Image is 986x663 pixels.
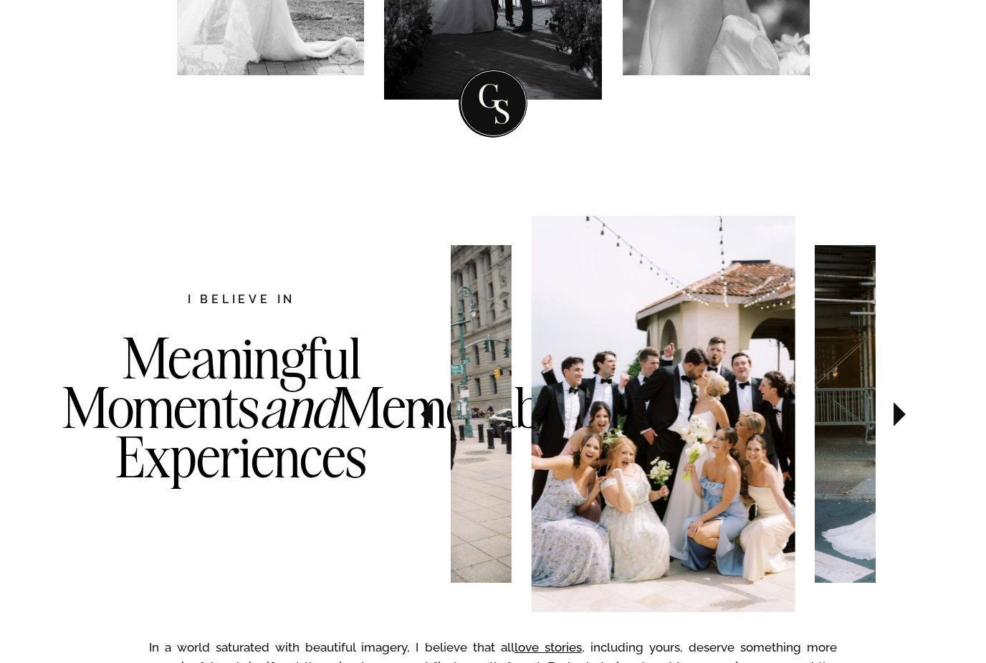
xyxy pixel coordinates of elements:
i: and [259,372,337,442]
h2: I believe in [112,291,371,310]
a: love stories [514,640,582,654]
img: Newlyweds in downtown NYC wearing tuxes and boutonnieres [287,245,511,582]
h3: Meaningful Moments Memorable Experiences [62,333,421,540]
img: Wedding party cheering for the bride and groom [531,216,795,612]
